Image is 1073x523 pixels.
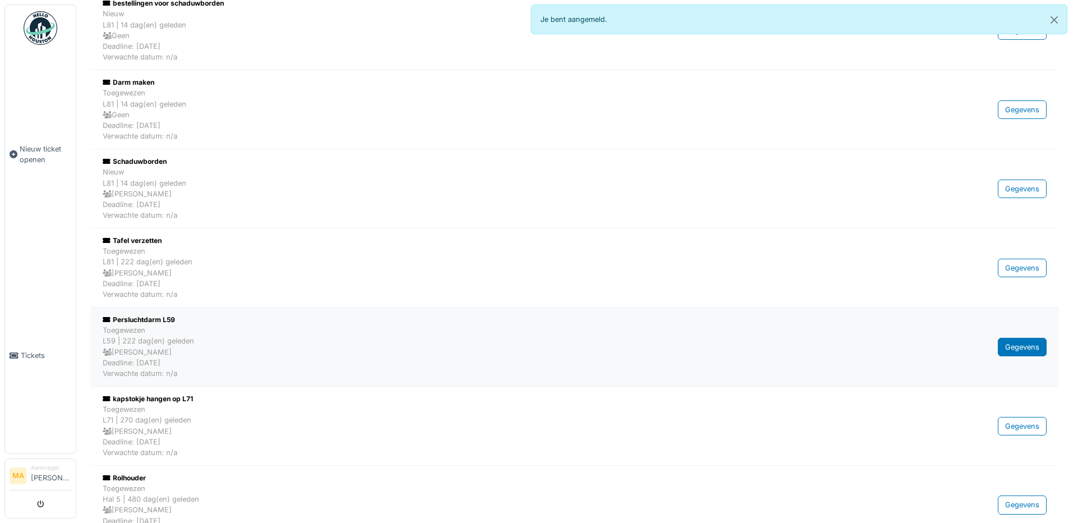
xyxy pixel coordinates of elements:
[5,258,76,453] a: Tickets
[31,464,71,472] div: Aanvrager
[103,88,897,141] div: Toegewezen L81 | 14 dag(en) geleden Geen Deadline: [DATE] Verwachte datum: n/a
[1042,5,1067,35] button: Close
[103,394,897,404] div: kapstokje hangen op L71
[24,11,57,45] img: Badge_color-CXgf-gQk.svg
[103,236,897,246] div: Tafel verzetten
[998,338,1047,356] div: Gegevens
[103,167,897,221] div: Nieuw L81 | 14 dag(en) geleden [PERSON_NAME] Deadline: [DATE] Verwachte datum: n/a
[31,464,71,488] li: [PERSON_NAME]
[998,180,1047,198] div: Gegevens
[103,315,897,325] div: Persluchtdarm L59
[100,233,1049,302] a: Tafel verzetten ToegewezenL81 | 222 dag(en) geleden [PERSON_NAME]Deadline: [DATE]Verwachte datum:...
[5,51,76,258] a: Nieuw ticket openen
[100,312,1049,382] a: Persluchtdarm L59 ToegewezenL59 | 222 dag(en) geleden [PERSON_NAME]Deadline: [DATE]Verwachte datu...
[103,246,897,300] div: Toegewezen L81 | 222 dag(en) geleden [PERSON_NAME] Deadline: [DATE] Verwachte datum: n/a
[103,325,897,379] div: Toegewezen L59 | 222 dag(en) geleden [PERSON_NAME] Deadline: [DATE] Verwachte datum: n/a
[998,100,1047,119] div: Gegevens
[100,75,1049,144] a: Darm maken ToegewezenL81 | 14 dag(en) geleden GeenDeadline: [DATE]Verwachte datum: n/a Gegevens
[21,350,71,361] span: Tickets
[531,4,1067,34] div: Je bent aangemeld.
[10,464,71,490] a: MA Aanvrager[PERSON_NAME]
[998,417,1047,435] div: Gegevens
[103,77,897,88] div: Darm maken
[10,467,26,484] li: MA
[20,144,71,165] span: Nieuw ticket openen
[103,157,897,167] div: Schaduwborden
[100,154,1049,223] a: Schaduwborden NieuwL81 | 14 dag(en) geleden [PERSON_NAME]Deadline: [DATE]Verwachte datum: n/a Geg...
[100,391,1049,461] a: kapstokje hangen op L71 ToegewezenL71 | 270 dag(en) geleden [PERSON_NAME]Deadline: [DATE]Verwacht...
[998,496,1047,514] div: Gegevens
[103,473,897,483] div: Rolhouder
[103,8,897,62] div: Nieuw L81 | 14 dag(en) geleden Geen Deadline: [DATE] Verwachte datum: n/a
[103,404,897,458] div: Toegewezen L71 | 270 dag(en) geleden [PERSON_NAME] Deadline: [DATE] Verwachte datum: n/a
[998,259,1047,277] div: Gegevens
